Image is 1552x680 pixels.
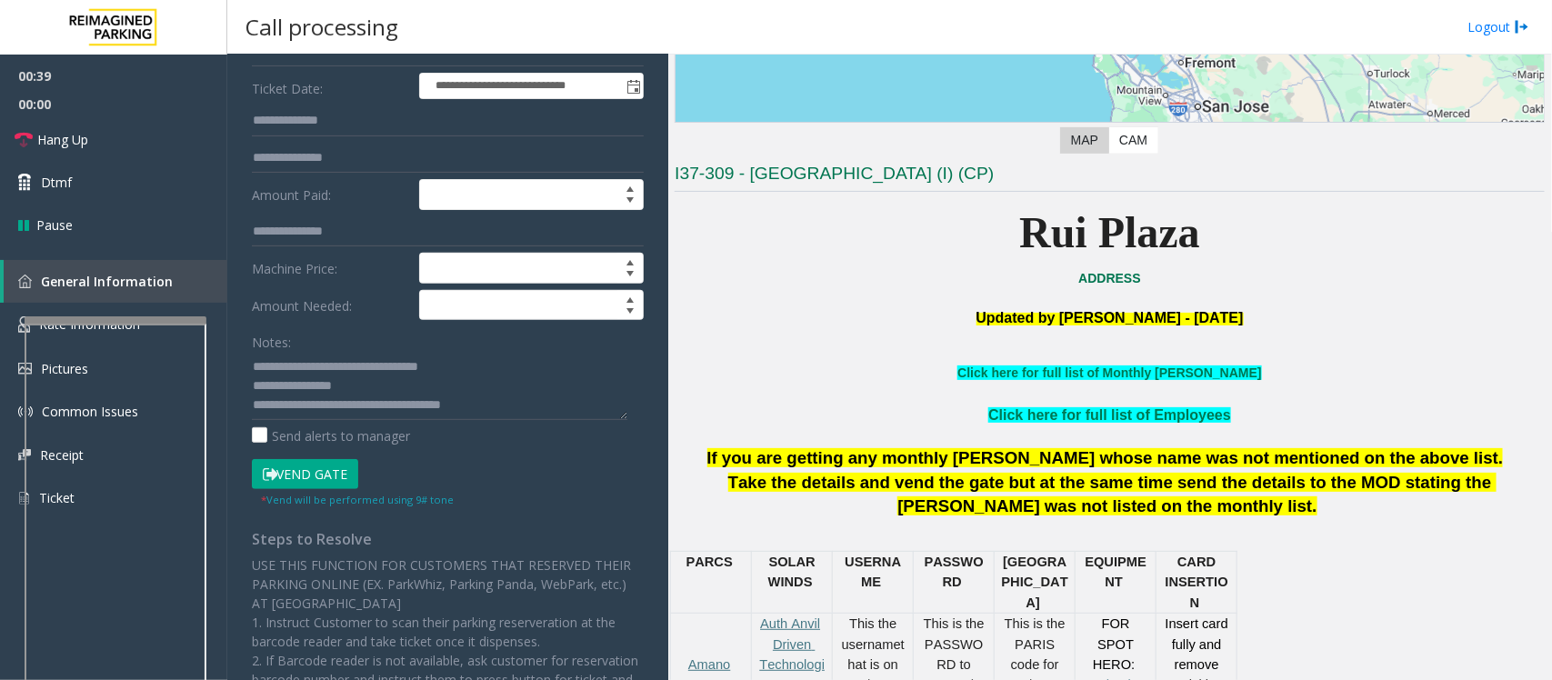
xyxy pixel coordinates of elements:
h4: Steps to Resolve [252,531,644,548]
label: Amount Needed: [247,290,415,321]
span: CARD INSERTION [1166,555,1228,610]
h3: Call processing [236,5,407,49]
img: 'icon' [18,449,31,461]
span: EQUIPMENT [1086,555,1147,589]
label: Map [1060,127,1109,154]
a: Auth Anvil [760,616,820,631]
span: General Information [41,273,173,290]
span: If you are getting any monthly [PERSON_NAME] whose name was not mentioned on the above list. [707,448,1504,467]
a: Click here for full list of Employees [988,407,1231,423]
label: Ticket Date: [247,73,415,100]
span: PASSWOR [925,555,984,589]
a: ADDRESS [1078,271,1140,285]
span: This the username [842,616,901,651]
img: 'icon' [18,490,30,506]
img: 'icon' [18,405,33,419]
span: Toggle popup [623,74,643,99]
span: [GEOGRAPHIC_DATA] [1002,555,1068,610]
span: PARCS [686,555,733,569]
label: Send alerts to manager [252,426,410,445]
button: Vend Gate [252,459,358,490]
img: 'icon' [18,363,32,375]
span: Pause [36,215,73,235]
img: 'icon' [18,316,30,333]
label: CAM [1108,127,1158,154]
a: Click here for full list of Monthly [PERSON_NAME] [957,365,1261,380]
small: Vend will be performed using 9# tone [261,493,454,506]
span: Decrease value [617,195,643,209]
span: D [952,575,962,589]
a: Amano [688,657,730,672]
span: Increase value [617,254,643,268]
span: Decrease value [617,305,643,320]
h3: I37-309 - [GEOGRAPHIC_DATA] (I) (CP) [675,162,1545,192]
span: FOR SPOT HERO: [1093,616,1137,672]
span: . [1313,496,1317,515]
span: SOLAR WINDS [768,555,819,589]
label: Machine Price: [247,253,415,284]
span: Hang Up [37,130,88,149]
a: Logout [1467,17,1529,36]
img: logout [1515,17,1529,36]
a: General Information [4,260,227,303]
label: Amount Paid: [247,179,415,210]
span: USERNAME [845,555,901,589]
span: Updated by [PERSON_NAME] - [DATE] [976,310,1244,325]
b: Rui Plaza [1019,208,1200,256]
img: 'icon' [18,275,32,288]
span: Decrease value [617,268,643,283]
span: Take the details and vend the gate but at the same time send the details to the MOD stating the [... [728,473,1497,516]
span: Increase value [617,180,643,195]
span: Increase value [617,291,643,305]
label: Notes: [252,326,291,352]
span: Dtmf [41,173,72,192]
